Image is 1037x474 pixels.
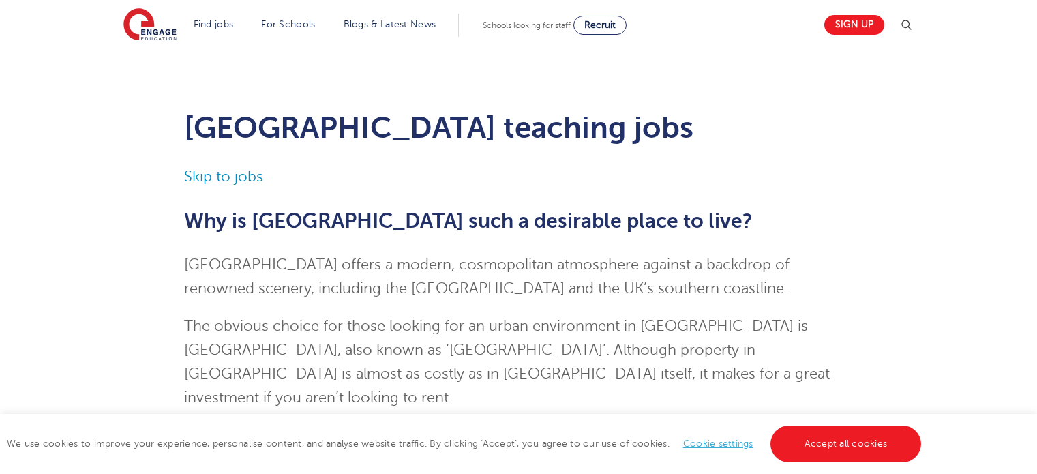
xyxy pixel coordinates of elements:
[7,439,925,449] span: We use cookies to improve your experience, personalise content, and analyse website traffic. By c...
[824,15,884,35] a: Sign up
[184,110,853,145] h1: [GEOGRAPHIC_DATA] teaching jobs
[194,19,234,29] a: Find jobs
[584,20,616,30] span: Recruit
[483,20,571,30] span: Schools looking for staff
[261,19,315,29] a: For Schools
[184,209,753,233] span: Why is [GEOGRAPHIC_DATA] such a desirable place to live?
[184,318,830,406] span: The obvious choice for those looking for an urban environment in [GEOGRAPHIC_DATA] is [GEOGRAPHIC...
[344,19,436,29] a: Blogs & Latest News
[184,168,263,185] a: Skip to jobs
[770,426,922,462] a: Accept all cookies
[573,16,627,35] a: Recruit
[123,8,177,42] img: Engage Education
[184,256,790,297] span: [GEOGRAPHIC_DATA] offers a modern, cosmopolitan atmosphere against a backdrop of renowned scenery...
[683,439,753,449] a: Cookie settings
